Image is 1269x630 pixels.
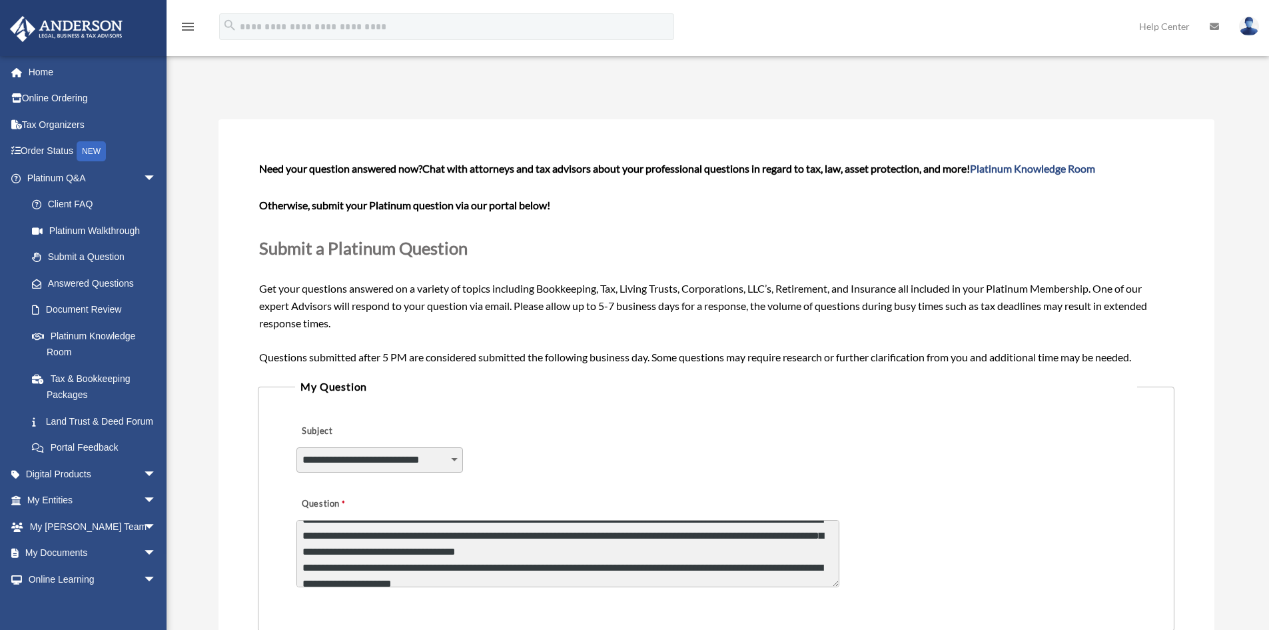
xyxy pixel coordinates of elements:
[259,162,422,175] span: Need your question answered now?
[259,199,550,211] b: Otherwise, submit your Platinum question via our portal below!
[1239,17,1259,36] img: User Pic
[296,495,400,514] label: Question
[9,165,177,191] a: Platinum Q&Aarrow_drop_down
[19,217,177,244] a: Platinum Walkthrough
[9,566,177,593] a: Online Learningarrow_drop_down
[143,461,170,488] span: arrow_drop_down
[19,408,177,435] a: Land Trust & Deed Forum
[9,513,177,540] a: My [PERSON_NAME] Teamarrow_drop_down
[143,566,170,593] span: arrow_drop_down
[19,191,177,218] a: Client FAQ
[970,162,1095,175] a: Platinum Knowledge Room
[180,23,196,35] a: menu
[19,270,177,297] a: Answered Questions
[9,59,177,85] a: Home
[19,323,177,365] a: Platinum Knowledge Room
[9,540,177,567] a: My Documentsarrow_drop_down
[143,165,170,192] span: arrow_drop_down
[259,162,1172,363] span: Get your questions answered on a variety of topics including Bookkeeping, Tax, Living Trusts, Cor...
[9,138,177,165] a: Order StatusNEW
[180,19,196,35] i: menu
[143,487,170,515] span: arrow_drop_down
[296,423,423,441] label: Subject
[19,297,177,323] a: Document Review
[77,141,106,161] div: NEW
[295,377,1136,396] legend: My Question
[9,111,177,138] a: Tax Organizers
[9,461,177,487] a: Digital Productsarrow_drop_down
[259,238,468,258] span: Submit a Platinum Question
[143,540,170,567] span: arrow_drop_down
[9,487,177,514] a: My Entitiesarrow_drop_down
[19,435,177,461] a: Portal Feedback
[9,85,177,112] a: Online Ordering
[222,18,237,33] i: search
[19,365,177,408] a: Tax & Bookkeeping Packages
[143,513,170,541] span: arrow_drop_down
[422,162,1095,175] span: Chat with attorneys and tax advisors about your professional questions in regard to tax, law, ass...
[19,244,170,271] a: Submit a Question
[6,16,127,42] img: Anderson Advisors Platinum Portal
